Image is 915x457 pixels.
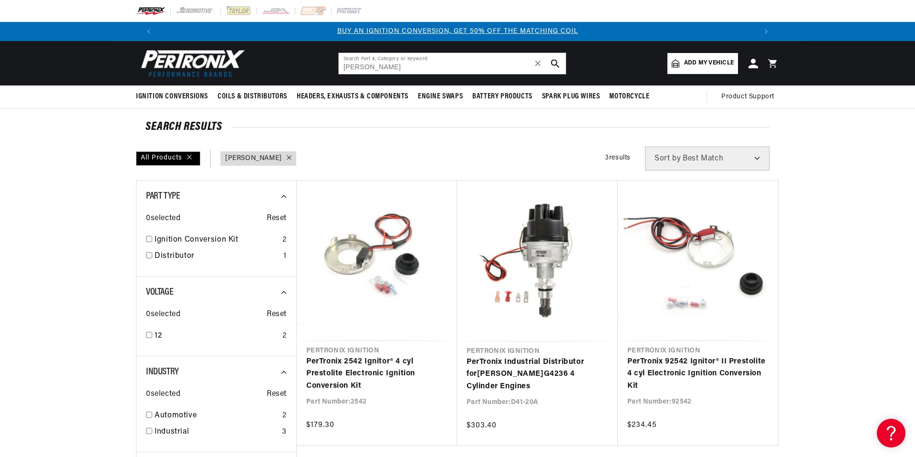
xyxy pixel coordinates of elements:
[155,426,278,438] a: Industrial
[605,154,631,161] span: 3 results
[136,47,246,80] img: Pertronix
[112,22,803,41] slideshow-component: Translation missing: en.sections.announcements.announcement_bar
[136,92,208,102] span: Ignition Conversions
[146,213,180,225] span: 0 selected
[604,85,654,108] summary: Motorcycle
[684,59,734,68] span: Add my vehicle
[146,308,180,321] span: 0 selected
[146,367,179,377] span: Industry
[418,92,463,102] span: Engine Swaps
[542,92,600,102] span: Spark Plug Wires
[337,28,578,35] a: BUY AN IGNITION CONVERSION, GET 50% OFF THE MATCHING COIL
[545,53,566,74] button: search button
[158,26,757,37] div: Announcement
[282,410,287,422] div: 2
[139,22,158,41] button: Translation missing: en.sections.announcements.previous_announcement
[537,85,605,108] summary: Spark Plug Wires
[155,250,280,263] a: Distributor
[136,85,213,108] summary: Ignition Conversions
[155,410,279,422] a: Automotive
[155,234,279,246] a: Ignition Conversion Kit
[468,85,537,108] summary: Battery Products
[283,250,287,263] div: 1
[467,356,608,393] a: PerTronix Industrial Distributor for[PERSON_NAME]G4236 4 Cylinder Engines
[146,122,769,132] div: SEARCH RESULTS
[472,92,532,102] span: Battery Products
[267,388,287,401] span: Reset
[213,85,292,108] summary: Coils & Distributors
[339,53,566,74] input: Search Part #, Category or Keyword
[757,22,776,41] button: Translation missing: en.sections.announcements.next_announcement
[667,53,738,74] a: Add my vehicle
[282,426,287,438] div: 3
[413,85,468,108] summary: Engine Swaps
[158,26,757,37] div: 1 of 3
[627,356,769,393] a: PerTronix 92542 Ignitor® II Prestolite 4 cyl Electronic Ignition Conversion Kit
[655,155,681,162] span: Sort by
[721,85,779,108] summary: Product Support
[282,330,287,342] div: 2
[155,330,279,342] a: 12
[267,213,287,225] span: Reset
[306,356,447,393] a: PerTronix 2542 Ignitor® 4 cyl Prestolite Electronic Ignition Conversion Kit
[609,92,649,102] span: Motorcycle
[225,153,282,164] a: [PERSON_NAME]
[721,92,774,102] span: Product Support
[645,147,769,170] select: Sort by
[267,308,287,321] span: Reset
[282,234,287,246] div: 2
[146,191,180,201] span: Part Type
[218,92,287,102] span: Coils & Distributors
[297,92,408,102] span: Headers, Exhausts & Components
[136,151,200,166] div: All Products
[146,388,180,401] span: 0 selected
[292,85,413,108] summary: Headers, Exhausts & Components
[146,287,173,297] span: Voltage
